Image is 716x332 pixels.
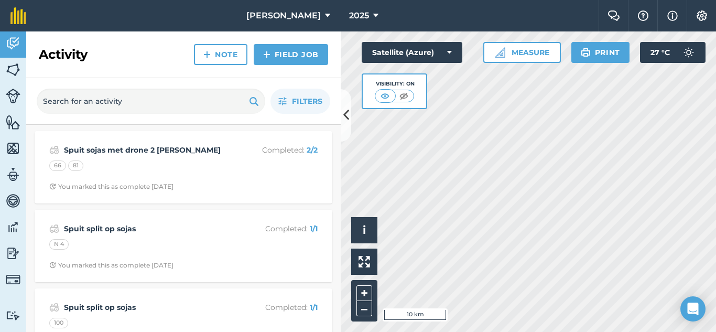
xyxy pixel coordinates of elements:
img: Clock with arrow pointing clockwise [49,183,56,190]
div: Open Intercom Messenger [680,296,706,322]
img: svg+xml;base64,PHN2ZyB4bWxucz0iaHR0cDovL3d3dy53My5vcmcvMjAwMC9zdmciIHdpZHRoPSI1NiIgaGVpZ2h0PSI2MC... [6,62,20,78]
div: You marked this as complete [DATE] [49,261,173,270]
a: Note [194,44,247,65]
img: svg+xml;base64,PHN2ZyB4bWxucz0iaHR0cDovL3d3dy53My5vcmcvMjAwMC9zdmciIHdpZHRoPSIxNCIgaGVpZ2h0PSIyNC... [263,48,270,61]
img: svg+xml;base64,PD94bWwgdmVyc2lvbj0iMS4wIiBlbmNvZGluZz0idXRmLTgiPz4KPCEtLSBHZW5lcmF0b3I6IEFkb2JlIE... [6,310,20,320]
button: Satellite (Azure) [362,42,462,63]
img: svg+xml;base64,PD94bWwgdmVyc2lvbj0iMS4wIiBlbmNvZGluZz0idXRmLTgiPz4KPCEtLSBHZW5lcmF0b3I6IEFkb2JlIE... [6,36,20,51]
strong: Spuit sojas met drone 2 [PERSON_NAME] [64,144,230,156]
button: i [351,217,377,243]
div: You marked this as complete [DATE] [49,183,173,191]
img: svg+xml;base64,PD94bWwgdmVyc2lvbj0iMS4wIiBlbmNvZGluZz0idXRmLTgiPz4KPCEtLSBHZW5lcmF0b3I6IEFkb2JlIE... [6,193,20,209]
img: svg+xml;base64,PHN2ZyB4bWxucz0iaHR0cDovL3d3dy53My5vcmcvMjAwMC9zdmciIHdpZHRoPSIxOSIgaGVpZ2h0PSIyNC... [249,95,259,108]
p: Completed : [234,223,318,234]
button: – [356,301,372,316]
img: svg+xml;base64,PD94bWwgdmVyc2lvbj0iMS4wIiBlbmNvZGluZz0idXRmLTgiPz4KPCEtLSBHZW5lcmF0b3I6IEFkb2JlIE... [678,42,699,63]
span: 27 ° C [650,42,670,63]
img: svg+xml;base64,PD94bWwgdmVyc2lvbj0iMS4wIiBlbmNvZGluZz0idXRmLTgiPz4KPCEtLSBHZW5lcmF0b3I6IEFkb2JlIE... [6,89,20,103]
strong: Spuit split op sojas [64,223,230,234]
img: svg+xml;base64,PD94bWwgdmVyc2lvbj0iMS4wIiBlbmNvZGluZz0idXRmLTgiPz4KPCEtLSBHZW5lcmF0b3I6IEFkb2JlIE... [6,219,20,235]
div: 81 [68,160,83,171]
img: svg+xml;base64,PD94bWwgdmVyc2lvbj0iMS4wIiBlbmNvZGluZz0idXRmLTgiPz4KPCEtLSBHZW5lcmF0b3I6IEFkb2JlIE... [6,167,20,183]
button: Measure [483,42,561,63]
img: svg+xml;base64,PHN2ZyB4bWxucz0iaHR0cDovL3d3dy53My5vcmcvMjAwMC9zdmciIHdpZHRoPSIxNCIgaGVpZ2h0PSIyNC... [203,48,211,61]
a: Spuit sojas met drone 2 [PERSON_NAME]Completed: 2/26681Clock with arrow pointing clockwiseYou mar... [41,137,326,197]
p: Completed : [234,302,318,313]
img: svg+xml;base64,PHN2ZyB4bWxucz0iaHR0cDovL3d3dy53My5vcmcvMjAwMC9zdmciIHdpZHRoPSI1NiIgaGVpZ2h0PSI2MC... [6,141,20,156]
img: fieldmargin Logo [10,7,26,24]
button: + [356,285,372,301]
img: svg+xml;base64,PHN2ZyB4bWxucz0iaHR0cDovL3d3dy53My5vcmcvMjAwMC9zdmciIHdpZHRoPSIxNyIgaGVpZ2h0PSIxNy... [667,9,678,22]
a: Spuit split op sojasCompleted: 1/1N 4Clock with arrow pointing clockwiseYou marked this as comple... [41,216,326,276]
div: Visibility: On [375,80,415,88]
img: svg+xml;base64,PD94bWwgdmVyc2lvbj0iMS4wIiBlbmNvZGluZz0idXRmLTgiPz4KPCEtLSBHZW5lcmF0b3I6IEFkb2JlIE... [6,272,20,287]
img: svg+xml;base64,PHN2ZyB4bWxucz0iaHR0cDovL3d3dy53My5vcmcvMjAwMC9zdmciIHdpZHRoPSI1MCIgaGVpZ2h0PSI0MC... [397,91,410,101]
img: Four arrows, one pointing top left, one top right, one bottom right and the last bottom left [359,256,370,267]
img: svg+xml;base64,PD94bWwgdmVyc2lvbj0iMS4wIiBlbmNvZGluZz0idXRmLTgiPz4KPCEtLSBHZW5lcmF0b3I6IEFkb2JlIE... [49,144,59,156]
strong: 1 / 1 [310,303,318,312]
img: A question mark icon [637,10,649,21]
div: N 4 [49,239,69,250]
a: Field Job [254,44,328,65]
img: svg+xml;base64,PHN2ZyB4bWxucz0iaHR0cDovL3d3dy53My5vcmcvMjAwMC9zdmciIHdpZHRoPSI1MCIgaGVpZ2h0PSI0MC... [378,91,392,101]
span: Filters [292,95,322,107]
img: Two speech bubbles overlapping with the left bubble in the forefront [607,10,620,21]
span: 2025 [349,9,369,22]
img: svg+xml;base64,PD94bWwgdmVyc2lvbj0iMS4wIiBlbmNvZGluZz0idXRmLTgiPz4KPCEtLSBHZW5lcmF0b3I6IEFkb2JlIE... [49,222,59,235]
img: Clock with arrow pointing clockwise [49,262,56,269]
button: Print [571,42,630,63]
button: 27 °C [640,42,706,63]
p: Completed : [234,144,318,156]
img: Ruler icon [495,47,505,58]
div: 100 [49,318,68,328]
strong: 1 / 1 [310,224,318,233]
strong: 2 / 2 [307,145,318,155]
strong: Spuit split op sojas [64,302,230,313]
div: 66 [49,160,66,171]
span: i [363,223,366,237]
span: [PERSON_NAME] [246,9,321,22]
img: svg+xml;base64,PD94bWwgdmVyc2lvbj0iMS4wIiBlbmNvZGluZz0idXRmLTgiPz4KPCEtLSBHZW5lcmF0b3I6IEFkb2JlIE... [49,301,59,314]
img: svg+xml;base64,PD94bWwgdmVyc2lvbj0iMS4wIiBlbmNvZGluZz0idXRmLTgiPz4KPCEtLSBHZW5lcmF0b3I6IEFkb2JlIE... [6,245,20,261]
input: Search for an activity [37,89,265,114]
img: A cog icon [696,10,708,21]
button: Filters [270,89,330,114]
img: svg+xml;base64,PHN2ZyB4bWxucz0iaHR0cDovL3d3dy53My5vcmcvMjAwMC9zdmciIHdpZHRoPSI1NiIgaGVpZ2h0PSI2MC... [6,114,20,130]
img: svg+xml;base64,PHN2ZyB4bWxucz0iaHR0cDovL3d3dy53My5vcmcvMjAwMC9zdmciIHdpZHRoPSIxOSIgaGVpZ2h0PSIyNC... [581,46,591,59]
h2: Activity [39,46,88,63]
